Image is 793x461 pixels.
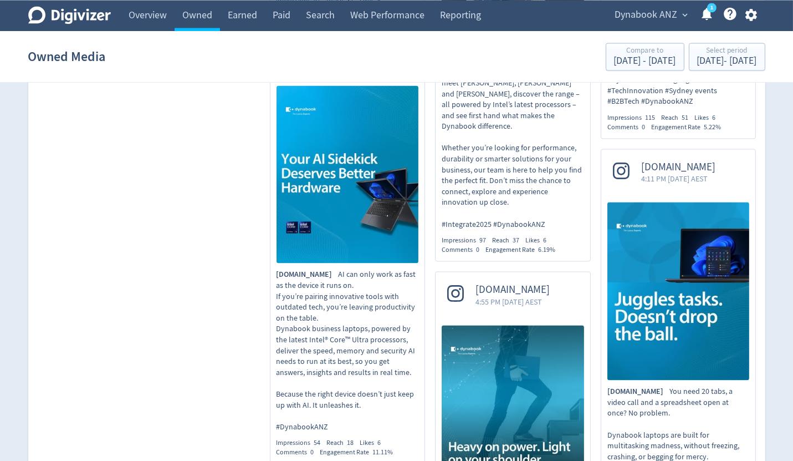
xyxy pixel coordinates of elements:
span: [DOMAIN_NAME] [607,386,669,397]
div: Engagement Rate [485,245,561,255]
div: Compare to [614,47,676,56]
span: 51 [682,113,688,122]
span: 4:11 PM [DATE] AEST [641,173,715,184]
div: Likes [360,438,387,448]
span: 0 [642,123,645,131]
div: Comments [607,123,651,132]
button: Compare to[DATE] - [DATE] [606,43,684,70]
div: Impressions [442,236,492,245]
span: [DOMAIN_NAME] [475,283,550,296]
span: 0 [311,448,314,457]
text: 1 [710,4,713,12]
span: 6 [712,113,715,122]
div: Reach [661,113,694,123]
a: [DOMAIN_NAME]4:14 PM [DATE] AESTAI can only work as fast as the device it runs on. If you’re pair... [270,32,425,457]
div: [DATE] - [DATE] [697,56,757,66]
div: Impressions [607,113,661,123]
span: 18 [347,438,354,447]
p: Day Two at Integrate 2025! The energy is building here at the [GEOGRAPHIC_DATA] and the Dynabook ... [442,23,584,230]
span: 6 [378,438,381,447]
h1: Owned Media [28,39,106,74]
span: [DOMAIN_NAME] [641,161,715,174]
img: AI can only work as fast as the device it runs on. If you’re pairing innovative tools with outdat... [277,85,419,264]
a: 1 [707,3,717,12]
div: Reach [492,236,525,245]
div: Reach [327,438,360,448]
div: Likes [694,113,722,123]
div: Impressions [277,438,327,448]
div: Select period [697,47,757,56]
span: expand_more [681,10,690,20]
span: 11.11% [373,448,393,457]
button: Select period[DATE]- [DATE] [689,43,765,70]
div: Comments [442,245,485,255]
div: Engagement Rate [651,123,727,132]
button: Dynabook ANZ [611,6,691,24]
span: 6 [543,236,546,245]
span: 115 [645,113,655,122]
div: Engagement Rate [320,448,400,457]
span: 5.22% [704,123,721,131]
span: [DOMAIN_NAME] [277,269,339,280]
div: Likes [525,236,552,245]
span: 4:55 PM [DATE] AEST [475,296,550,307]
span: Dynabook ANZ [615,6,678,24]
span: 97 [479,236,486,245]
span: 0 [476,245,479,254]
div: [DATE] - [DATE] [614,56,676,66]
span: 6.19% [538,245,555,254]
img: You need 20 tabs, a video call and a spreadsheet open at once? No problem. Dynabook laptops are b... [607,202,750,380]
span: 37 [513,236,519,245]
div: Comments [277,448,320,457]
p: AI can only work as fast as the device it runs on. If you’re pairing innovative tools with outdat... [277,269,419,432]
span: 54 [314,438,321,447]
